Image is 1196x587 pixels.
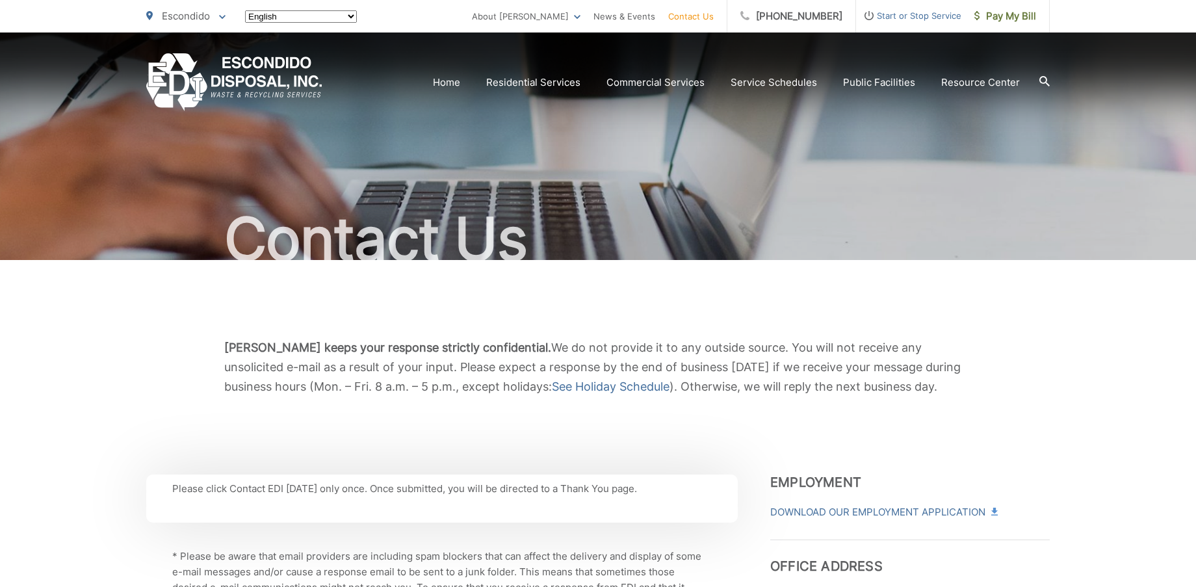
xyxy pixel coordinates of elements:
[843,75,915,90] a: Public Facilities
[472,8,580,24] a: About [PERSON_NAME]
[731,75,817,90] a: Service Schedules
[974,8,1036,24] span: Pay My Bill
[224,341,551,354] b: [PERSON_NAME] keeps your response strictly confidential.
[172,481,712,497] p: Please click Contact EDI [DATE] only once. Once submitted, you will be directed to a Thank You page.
[770,475,1050,490] h3: Employment
[146,53,322,111] a: EDCD logo. Return to the homepage.
[162,10,210,22] span: Escondido
[486,75,580,90] a: Residential Services
[146,207,1050,272] h1: Contact Us
[433,75,460,90] a: Home
[245,10,357,23] select: Select a language
[770,540,1050,574] h3: Office Address
[668,8,714,24] a: Contact Us
[593,8,655,24] a: News & Events
[224,341,961,393] span: We do not provide it to any outside source. You will not receive any unsolicited e-mail as a resu...
[552,377,669,397] a: See Holiday Schedule
[606,75,705,90] a: Commercial Services
[941,75,1020,90] a: Resource Center
[770,504,996,520] a: Download Our Employment Application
